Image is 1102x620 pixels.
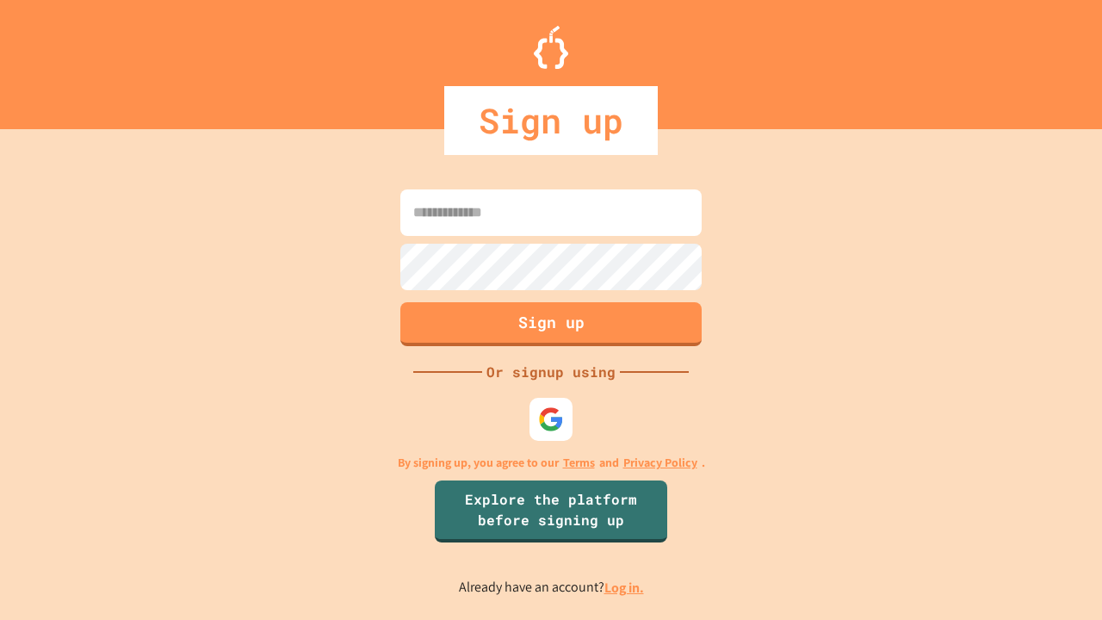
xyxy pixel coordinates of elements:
[482,362,620,382] div: Or signup using
[459,577,644,598] p: Already have an account?
[400,302,702,346] button: Sign up
[444,86,658,155] div: Sign up
[398,454,705,472] p: By signing up, you agree to our and .
[563,454,595,472] a: Terms
[604,579,644,597] a: Log in.
[534,26,568,69] img: Logo.svg
[538,406,564,432] img: google-icon.svg
[435,480,667,542] a: Explore the platform before signing up
[623,454,697,472] a: Privacy Policy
